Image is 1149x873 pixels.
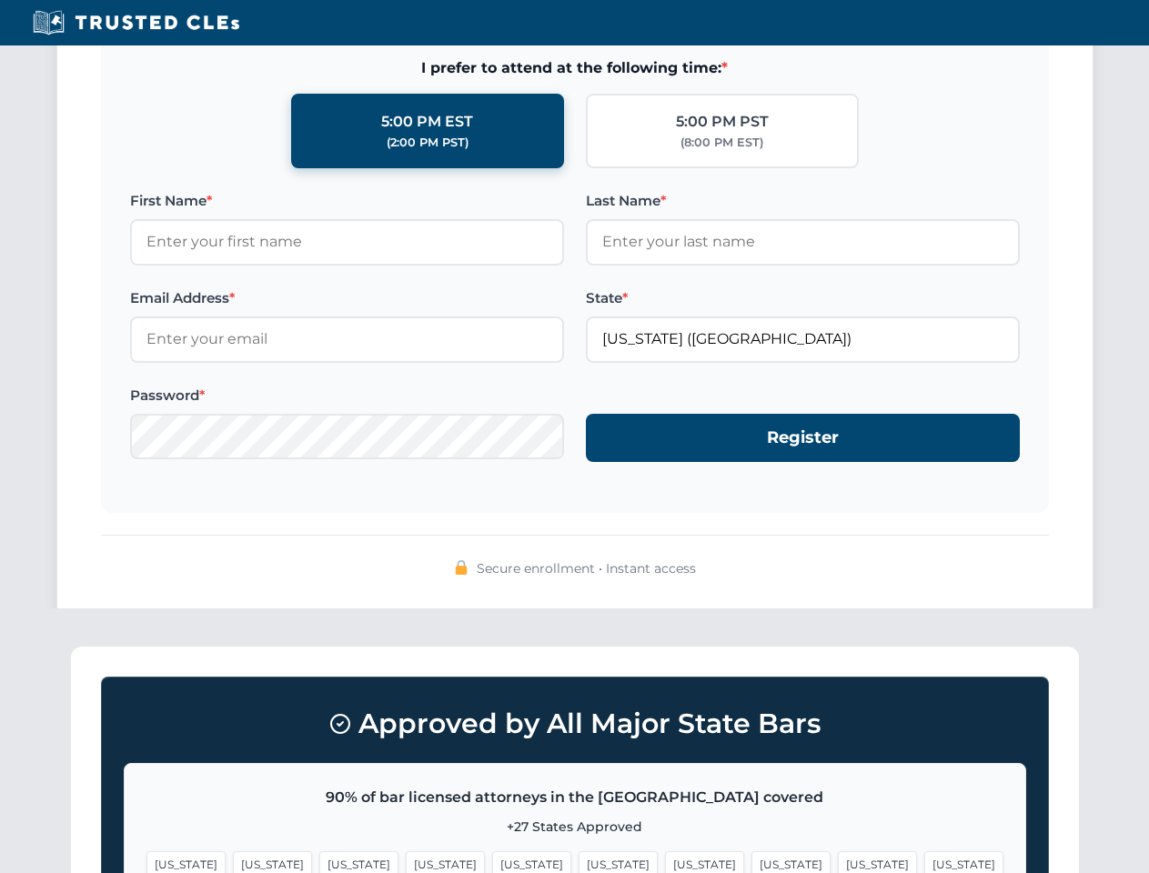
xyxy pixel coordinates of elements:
[130,190,564,212] label: First Name
[381,110,473,134] div: 5:00 PM EST
[27,9,245,36] img: Trusted CLEs
[146,786,1003,809] p: 90% of bar licensed attorneys in the [GEOGRAPHIC_DATA] covered
[676,110,769,134] div: 5:00 PM PST
[130,56,1020,80] span: I prefer to attend at the following time:
[454,560,469,575] img: 🔒
[477,558,696,578] span: Secure enrollment • Instant access
[586,190,1020,212] label: Last Name
[586,219,1020,265] input: Enter your last name
[130,219,564,265] input: Enter your first name
[146,817,1003,837] p: +27 States Approved
[387,134,469,152] div: (2:00 PM PST)
[124,699,1026,748] h3: Approved by All Major State Bars
[130,316,564,362] input: Enter your email
[680,134,763,152] div: (8:00 PM EST)
[586,414,1020,462] button: Register
[130,385,564,406] label: Password
[586,287,1020,309] label: State
[586,316,1020,362] input: Florida (FL)
[130,287,564,309] label: Email Address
